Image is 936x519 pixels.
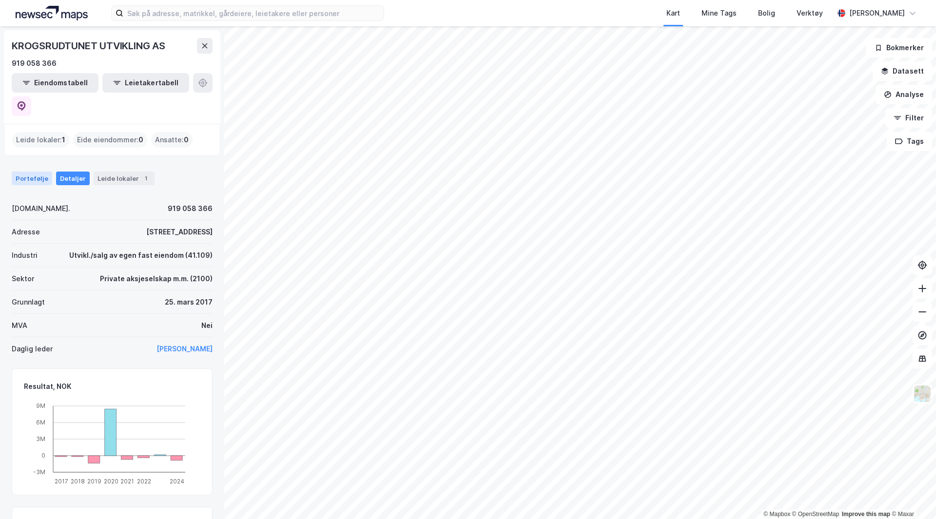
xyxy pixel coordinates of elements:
span: 0 [138,134,143,146]
div: Nei [201,320,213,331]
tspan: 2019 [87,477,101,484]
div: 1 [141,173,151,183]
div: Kart [666,7,680,19]
tspan: 0 [41,452,45,459]
button: Bokmerker [866,38,932,58]
tspan: 2018 [71,477,85,484]
tspan: 2020 [104,477,118,484]
div: Daglig leder [12,343,53,355]
div: Eide eiendommer : [73,132,147,148]
span: 1 [62,134,65,146]
tspan: 6M [36,419,45,426]
div: Ansatte : [151,132,193,148]
button: Eiendomstabell [12,73,98,93]
div: Grunnlagt [12,296,45,308]
div: [DOMAIN_NAME]. [12,203,70,214]
button: Analyse [876,85,932,104]
button: Datasett [873,61,932,81]
span: 0 [184,134,189,146]
div: Private aksjeselskap m.m. (2100) [100,273,213,285]
img: Z [913,384,932,403]
div: 919 058 366 [168,203,213,214]
div: [PERSON_NAME] [849,7,905,19]
tspan: 2022 [137,477,151,484]
div: 919 058 366 [12,58,57,69]
div: Sektor [12,273,34,285]
button: Leietakertabell [102,73,189,93]
tspan: 9M [36,402,45,409]
div: Bolig [758,7,775,19]
div: Leide lokaler [94,172,155,185]
div: Resultat, NOK [24,381,200,392]
input: Søk på adresse, matrikkel, gårdeiere, leietakere eller personer [123,6,384,20]
div: Verktøy [797,7,823,19]
div: Detaljer [56,172,90,185]
div: Industri [12,250,38,261]
div: MVA [12,320,27,331]
div: Adresse [12,226,40,238]
div: Mine Tags [702,7,737,19]
img: logo.a4113a55bc3d86da70a041830d287a7e.svg [16,6,88,20]
tspan: 2024 [170,477,184,484]
div: KROGSRUDTUNET UTVIKLING AS [12,38,167,54]
div: Kontrollprogram for chat [887,472,936,519]
tspan: 2021 [120,477,134,484]
div: [STREET_ADDRESS] [146,226,213,238]
a: Improve this map [842,511,890,518]
a: OpenStreetMap [792,511,839,518]
div: 25. mars 2017 [165,296,213,308]
tspan: -3M [33,468,45,476]
a: Mapbox [763,511,790,518]
div: Utvikl./salg av egen fast eiendom (41.109) [69,250,213,261]
tspan: 3M [36,435,45,442]
button: Tags [887,132,932,151]
button: Filter [885,108,932,128]
tspan: 2017 [55,477,68,484]
div: Portefølje [12,172,52,185]
iframe: Chat Widget [887,472,936,519]
div: Leide lokaler : [12,132,69,148]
